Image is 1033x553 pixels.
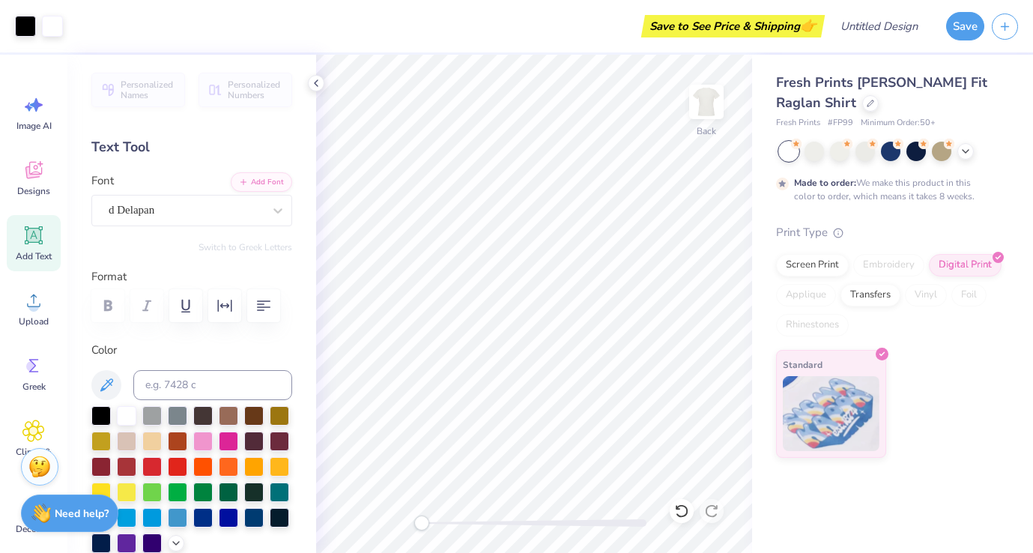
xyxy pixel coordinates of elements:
[946,12,984,40] button: Save
[414,516,429,531] div: Accessibility label
[199,73,292,107] button: Personalized Numbers
[91,268,292,285] label: Format
[776,254,849,276] div: Screen Print
[783,357,823,372] span: Standard
[861,117,936,130] span: Minimum Order: 50 +
[905,284,947,306] div: Vinyl
[691,87,721,117] img: Back
[776,224,1003,241] div: Print Type
[228,79,283,100] span: Personalized Numbers
[794,177,856,189] strong: Made to order:
[22,381,46,393] span: Greek
[121,79,176,100] span: Personalized Names
[828,117,853,130] span: # FP99
[91,172,114,190] label: Font
[91,137,292,157] div: Text Tool
[776,314,849,336] div: Rhinestones
[16,523,52,535] span: Decorate
[776,73,987,112] span: Fresh Prints [PERSON_NAME] Fit Raglan Shirt
[91,342,292,359] label: Color
[853,254,924,276] div: Embroidery
[91,73,185,107] button: Personalized Names
[776,284,836,306] div: Applique
[828,11,939,41] input: Untitled Design
[794,176,978,203] div: We make this product in this color to order, which means it takes 8 weeks.
[55,507,109,521] strong: Need help?
[800,16,817,34] span: 👉
[199,241,292,253] button: Switch to Greek Letters
[17,185,50,197] span: Designs
[231,172,292,192] button: Add Font
[16,120,52,132] span: Image AI
[9,446,58,470] span: Clipart & logos
[840,284,900,306] div: Transfers
[645,15,821,37] div: Save to See Price & Shipping
[19,315,49,327] span: Upload
[783,376,879,451] img: Standard
[776,117,820,130] span: Fresh Prints
[133,370,292,400] input: e.g. 7428 c
[697,124,716,138] div: Back
[951,284,987,306] div: Foil
[16,250,52,262] span: Add Text
[929,254,1002,276] div: Digital Print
